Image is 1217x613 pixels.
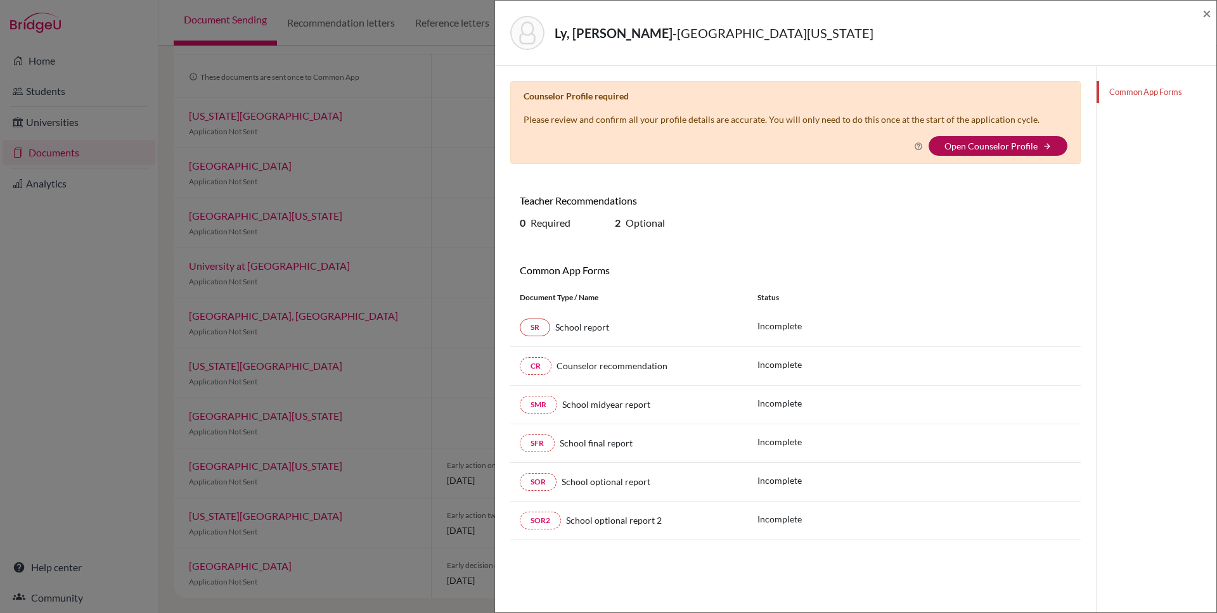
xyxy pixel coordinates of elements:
span: - [GEOGRAPHIC_DATA][US_STATE] [673,25,873,41]
a: CR [520,357,551,375]
a: SFR [520,434,555,452]
strong: Ly, [PERSON_NAME] [555,25,673,41]
p: Incomplete [757,474,802,487]
p: Incomplete [757,396,802,410]
p: Incomplete [757,435,802,448]
b: 2 [615,217,621,229]
div: Document Type / Name [510,292,748,303]
span: School midyear report [562,399,650,410]
a: Common App Forms [1097,81,1216,103]
span: School report [555,322,609,332]
h6: Common App Forms [520,264,786,276]
span: × [1202,4,1211,22]
span: School optional report 2 [566,515,662,526]
a: SR [520,319,550,336]
div: Status [748,292,1081,303]
a: SMR [520,396,557,414]
button: Open Counselor Profilearrow_forward [929,136,1067,156]
b: 0 [520,217,525,229]
p: Please review and confirm all your profile details are accurate. You will only need to do this on... [524,113,1040,126]
p: Incomplete [757,358,802,371]
h6: Teacher Recommendations [520,194,786,206]
p: Incomplete [757,512,802,526]
i: arrow_forward [1043,142,1052,151]
a: SOR [520,473,557,491]
span: Optional [626,217,665,229]
p: Incomplete [757,319,802,332]
button: Close [1202,6,1211,21]
span: School final report [560,438,633,448]
span: Counselor recommendation [557,360,667,371]
a: SOR2 [520,512,561,529]
a: Open Counselor Profile [944,141,1038,151]
span: School optional report [562,476,650,487]
span: Required [531,217,570,229]
b: Counselor Profile required [524,91,629,101]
